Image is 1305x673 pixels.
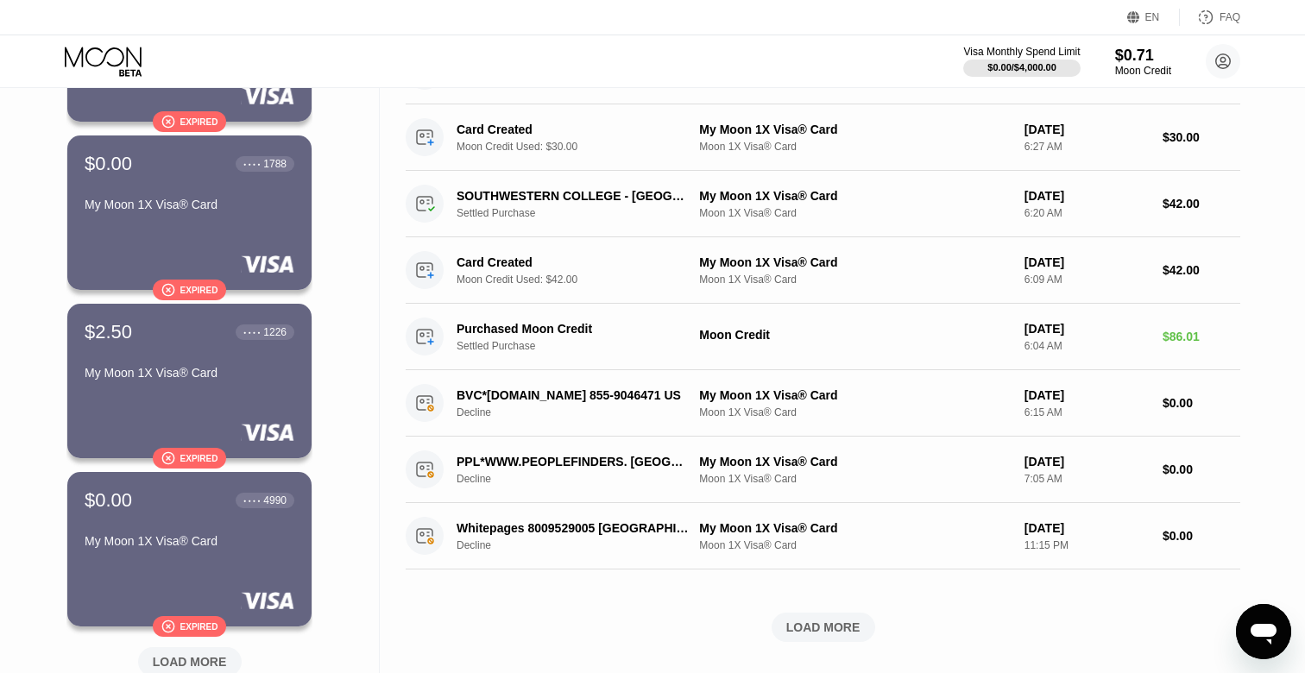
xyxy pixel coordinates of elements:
[243,498,261,503] div: ● ● ● ●
[457,274,709,286] div: Moon Credit Used: $42.00
[1024,255,1149,269] div: [DATE]
[699,255,1010,269] div: My Moon 1X Visa® Card
[699,539,1010,551] div: Moon 1X Visa® Card
[699,123,1010,136] div: My Moon 1X Visa® Card
[1163,263,1240,277] div: $42.00
[457,340,709,352] div: Settled Purchase
[1163,330,1240,343] div: $86.01
[699,328,1010,342] div: Moon Credit
[153,654,227,670] div: LOAD MORE
[1145,11,1160,23] div: EN
[263,494,287,506] div: 4990
[1024,322,1149,336] div: [DATE]
[406,503,1240,569] div: Whitepages 8009529005 [GEOGRAPHIC_DATA] [GEOGRAPHIC_DATA] [GEOGRAPHIC_DATA]DeclineMy Moon 1X Visa...
[457,189,690,203] div: SOUTHWESTERN COLLEGE - [GEOGRAPHIC_DATA]
[699,274,1010,286] div: Moon 1X Visa® Card
[406,613,1240,642] div: LOAD MORE
[406,370,1240,437] div: BVC*[DOMAIN_NAME] 855-9046471 USDeclineMy Moon 1X Visa® CardMoon 1X Visa® Card[DATE]6:15 AM$0.00
[457,207,709,219] div: Settled Purchase
[161,283,175,298] div: 
[1024,455,1149,469] div: [DATE]
[963,46,1080,58] div: Visa Monthly Spend Limit
[699,141,1010,153] div: Moon 1X Visa® Card
[67,135,312,290] div: $0.00● ● ● ●1788My Moon 1X Visa® CardExpired
[457,123,690,136] div: Card Created
[987,62,1056,72] div: $0.00 / $4,000.00
[1115,47,1171,77] div: $0.71Moon Credit
[85,153,132,175] div: $0.00
[1163,462,1240,476] div: $0.00
[85,534,294,548] div: My Moon 1X Visa® Card
[1024,189,1149,203] div: [DATE]
[1024,340,1149,352] div: 6:04 AM
[180,454,218,463] div: Expired
[1024,473,1149,485] div: 7:05 AM
[85,321,132,343] div: $2.50
[1024,406,1149,418] div: 6:15 AM
[243,330,261,335] div: ● ● ● ●
[406,104,1240,171] div: Card CreatedMoon Credit Used: $30.00My Moon 1X Visa® CardMoon 1X Visa® Card[DATE]6:27 AM$30.00
[406,304,1240,370] div: Purchased Moon CreditSettled PurchaseMoon Credit[DATE]6:04 AM$86.01
[85,198,294,211] div: My Moon 1X Visa® Card
[161,620,175,634] div: 
[1024,141,1149,153] div: 6:27 AM
[1115,65,1171,77] div: Moon Credit
[161,451,175,466] div: 
[1163,396,1240,410] div: $0.00
[1180,9,1240,26] div: FAQ
[699,189,1010,203] div: My Moon 1X Visa® Card
[243,161,261,167] div: ● ● ● ●
[786,620,861,635] div: LOAD MORE
[699,455,1010,469] div: My Moon 1X Visa® Card
[699,207,1010,219] div: Moon 1X Visa® Card
[406,437,1240,503] div: PPL*WWW.PEOPLEFINDERS. [GEOGRAPHIC_DATA] USDeclineMy Moon 1X Visa® CardMoon 1X Visa® Card[DATE]7:...
[699,473,1010,485] div: Moon 1X Visa® Card
[699,388,1010,402] div: My Moon 1X Visa® Card
[457,255,690,269] div: Card Created
[457,322,690,336] div: Purchased Moon Credit
[457,406,709,418] div: Decline
[180,117,218,127] div: Expired
[67,472,312,626] div: $0.00● ● ● ●4990My Moon 1X Visa® CardExpired
[963,46,1080,77] div: Visa Monthly Spend Limit$0.00/$4,000.00
[699,521,1010,535] div: My Moon 1X Visa® Card
[1163,197,1240,211] div: $42.00
[1236,604,1291,659] iframe: Button to launch messaging window
[457,388,690,402] div: BVC*[DOMAIN_NAME] 855-9046471 US
[1024,521,1149,535] div: [DATE]
[1115,47,1171,65] div: $0.71
[457,455,690,469] div: PPL*WWW.PEOPLEFINDERS. [GEOGRAPHIC_DATA] US
[457,539,709,551] div: Decline
[263,158,287,170] div: 1788
[180,622,218,632] div: Expired
[1163,529,1240,543] div: $0.00
[263,326,287,338] div: 1226
[457,521,690,535] div: Whitepages 8009529005 [GEOGRAPHIC_DATA] [GEOGRAPHIC_DATA] [GEOGRAPHIC_DATA]
[457,473,709,485] div: Decline
[1024,123,1149,136] div: [DATE]
[85,489,132,512] div: $0.00
[1163,130,1240,144] div: $30.00
[406,237,1240,304] div: Card CreatedMoon Credit Used: $42.00My Moon 1X Visa® CardMoon 1X Visa® Card[DATE]6:09 AM$42.00
[161,115,175,129] div: 
[1024,274,1149,286] div: 6:09 AM
[1024,388,1149,402] div: [DATE]
[1024,207,1149,219] div: 6:20 AM
[67,304,312,458] div: $2.50● ● ● ●1226My Moon 1X Visa® CardExpired
[406,171,1240,237] div: SOUTHWESTERN COLLEGE - [GEOGRAPHIC_DATA]Settled PurchaseMy Moon 1X Visa® CardMoon 1X Visa® Card[D...
[85,366,294,380] div: My Moon 1X Visa® Card
[1024,539,1149,551] div: 11:15 PM
[1220,11,1240,23] div: FAQ
[1127,9,1180,26] div: EN
[699,406,1010,418] div: Moon 1X Visa® Card
[457,141,709,153] div: Moon Credit Used: $30.00
[180,286,218,295] div: Expired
